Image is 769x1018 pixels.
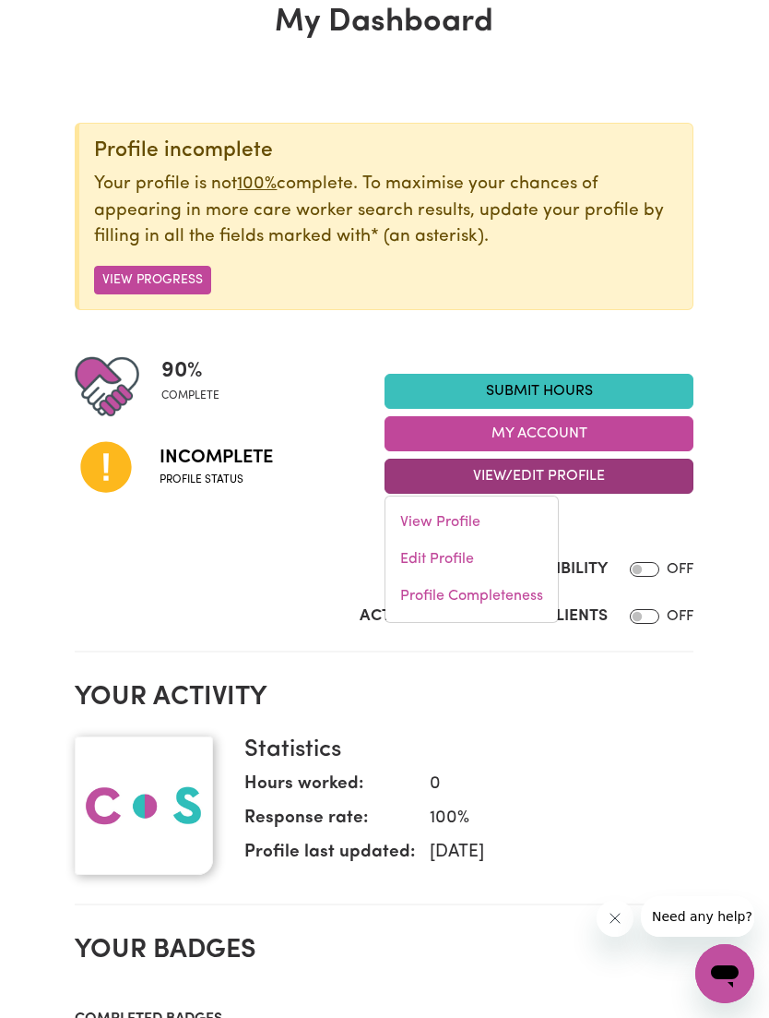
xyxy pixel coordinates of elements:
a: View Profile [385,504,558,541]
iframe: Close message [597,900,633,937]
h2: Your activity [75,682,693,713]
dt: Response rate: [244,806,415,840]
button: My Account [384,416,694,451]
span: Incomplete [160,444,273,472]
span: complete [161,388,219,404]
button: View/Edit Profile [384,459,694,494]
p: Your profile is not complete. To maximise your chances of appearing in more care worker search re... [94,172,678,251]
div: Profile incomplete [94,138,678,163]
dt: Profile last updated: [244,840,415,874]
span: an asterisk [371,228,484,246]
dd: [DATE] [415,840,679,867]
a: Profile Completeness [385,578,558,615]
iframe: Button to launch messaging window [695,944,754,1003]
a: Submit Hours [384,374,694,409]
span: OFF [667,562,693,577]
img: Your profile picture [75,737,213,875]
u: 100% [237,175,277,193]
a: Edit Profile [385,541,558,578]
dd: 100 % [415,806,679,832]
span: 90 % [161,354,219,388]
button: View Progress [94,266,211,294]
div: View/Edit Profile [384,496,559,623]
h2: Your badges [75,935,693,966]
div: Profile completeness: 90% [161,354,234,419]
dd: 0 [415,772,679,798]
h3: Statistics [244,737,679,765]
dt: Hours worked: [244,772,415,806]
label: Actively Looking for Clients [360,605,608,629]
span: OFF [667,609,693,624]
span: Profile status [160,472,273,488]
h1: My Dashboard [75,4,693,42]
iframe: Message from company [641,896,754,937]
